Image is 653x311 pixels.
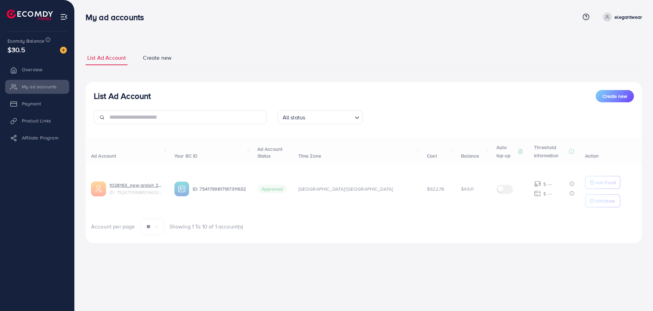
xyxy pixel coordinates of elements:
[596,90,634,102] button: Create new
[87,54,126,62] span: List Ad Account
[8,38,44,44] span: Ecomdy Balance
[600,13,642,21] a: elegantwear
[8,45,25,55] span: $30.5
[614,13,642,21] p: elegantwear
[7,10,53,20] img: logo
[281,113,307,122] span: All status
[60,47,67,54] img: image
[86,12,149,22] h3: My ad accounts
[143,54,172,62] span: Create new
[307,111,352,122] input: Search for option
[94,91,151,101] h3: List Ad Account
[60,13,68,21] img: menu
[603,93,627,100] span: Create new
[278,110,363,124] div: Search for option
